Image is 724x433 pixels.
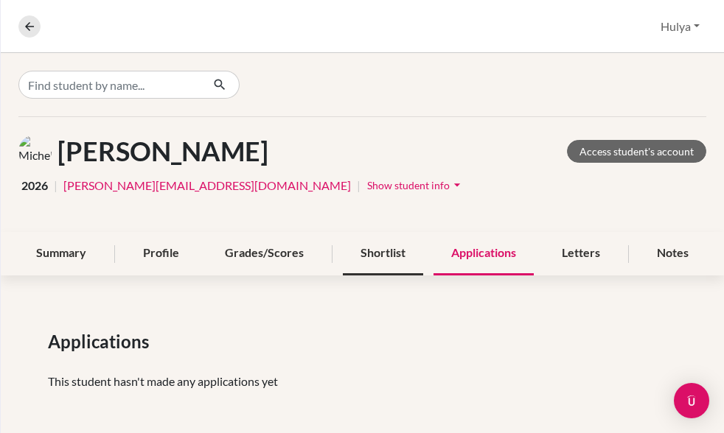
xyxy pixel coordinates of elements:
span: | [54,177,58,194]
div: Notes [639,232,706,275]
div: Letters [544,232,618,275]
span: | [357,177,361,194]
button: Hulya [654,13,706,41]
button: Show student infoarrow_drop_down [366,174,465,197]
div: Applications [434,232,534,275]
div: Shortlist [343,232,423,275]
span: Show student info [367,179,450,191]
p: This student hasn't made any applications yet [48,373,677,390]
i: arrow_drop_down [450,177,464,192]
span: 2026 [21,177,48,194]
a: Access student's account [567,140,706,163]
span: Applications [48,328,155,355]
img: Michelle Ranni's avatar [18,135,52,168]
div: Open Intercom Messenger [674,383,709,418]
div: Profile [125,232,197,275]
input: Find student by name... [18,71,201,99]
a: [PERSON_NAME][EMAIL_ADDRESS][DOMAIN_NAME] [63,177,351,194]
div: Grades/Scores [207,232,321,275]
div: Summary [18,232,104,275]
h1: [PERSON_NAME] [58,135,268,167]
